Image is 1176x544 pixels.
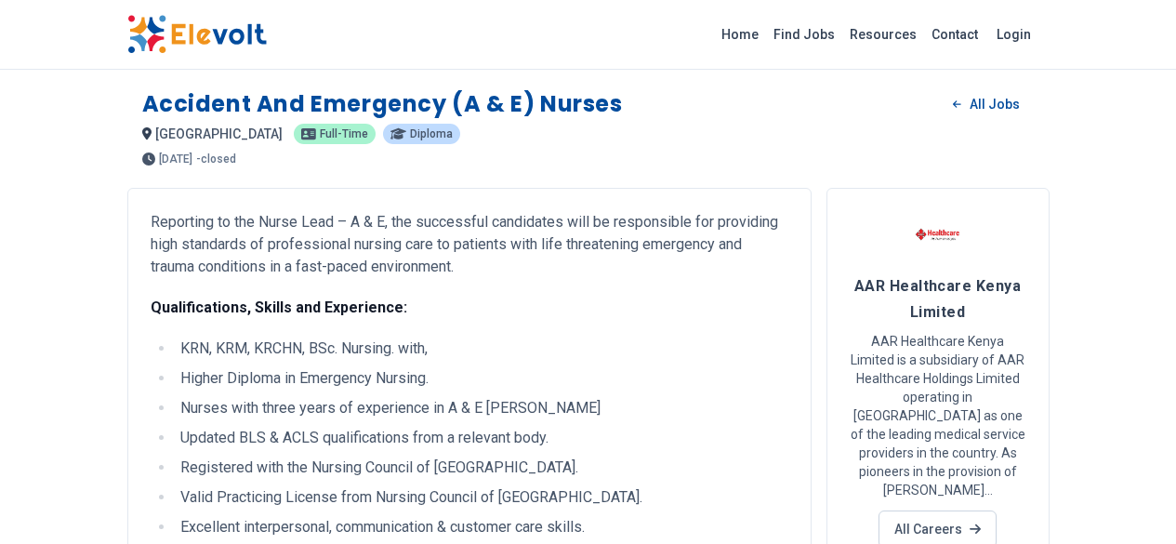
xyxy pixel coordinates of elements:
span: [DATE] [159,153,192,165]
li: Registered with the Nursing Council of [GEOGRAPHIC_DATA]. [175,457,788,479]
li: Valid Practicing License from Nursing Council of [GEOGRAPHIC_DATA]. [175,486,788,509]
span: AAR Healthcare Kenya Limited [854,277,1021,321]
a: Home [714,20,766,49]
li: Higher Diploma in Emergency Nursing. [175,367,788,390]
p: AAR Healthcare Kenya Limited is a subsidiary of AAR Healthcare Holdings Limited operating in [GEO... [850,332,1026,499]
a: Contact [924,20,985,49]
li: KRN, KRM, KRCHN, BSc. Nursing. with, [175,338,788,360]
h1: Accident and Emergency (A & E) Nurses [142,89,623,119]
a: Find Jobs [766,20,842,49]
li: Excellent interpersonal, communication & customer care skills. [175,516,788,538]
span: [GEOGRAPHIC_DATA] [155,126,283,141]
li: Nurses with three years of experience in A & E [PERSON_NAME] [175,397,788,419]
img: AAR Healthcare Kenya Limited [915,211,961,258]
li: Updated BLS & ACLS qualifications from a relevant body. [175,427,788,449]
a: All Jobs [938,90,1034,118]
a: Resources [842,20,924,49]
img: Elevolt [127,15,267,54]
a: Login [985,16,1042,53]
span: Diploma [410,128,453,139]
p: Reporting to the Nurse Lead – A & E, the successful candidates will be responsible for providing ... [151,211,788,278]
strong: Qualifications, Skills and Experience: [151,299,407,316]
span: Full-time [320,128,368,139]
p: - closed [196,153,236,165]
